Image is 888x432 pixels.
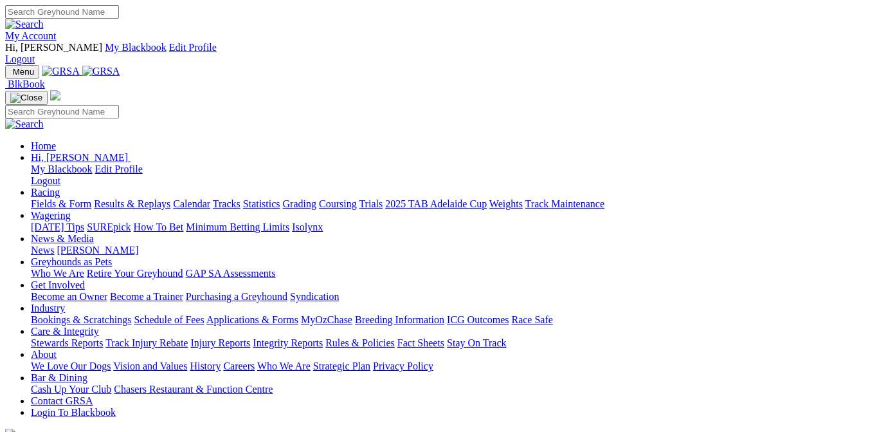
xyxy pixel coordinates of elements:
a: [DATE] Tips [31,221,84,232]
div: About [31,361,883,372]
a: Chasers Restaurant & Function Centre [114,384,273,395]
a: GAP SA Assessments [186,268,276,279]
a: Privacy Policy [373,361,433,371]
a: Tracks [213,198,240,209]
a: Calendar [173,198,210,209]
a: Trials [359,198,383,209]
span: Hi, [PERSON_NAME] [31,152,128,163]
a: Cash Up Your Club [31,384,111,395]
a: Who We Are [31,268,84,279]
a: Contact GRSA [31,395,93,406]
div: Industry [31,314,883,326]
a: Grading [283,198,316,209]
div: My Account [5,42,883,65]
a: Track Maintenance [525,198,604,209]
a: My Account [5,30,57,41]
a: Schedule of Fees [134,314,204,325]
a: Logout [31,175,60,186]
a: Injury Reports [190,337,250,348]
a: News & Media [31,233,94,244]
a: Rules & Policies [325,337,395,348]
img: Close [10,93,42,103]
a: Isolynx [292,221,323,232]
a: Careers [223,361,255,371]
a: [PERSON_NAME] [57,245,138,256]
a: We Love Our Dogs [31,361,111,371]
a: Who We Are [257,361,311,371]
a: Stay On Track [447,337,506,348]
a: How To Bet [134,221,184,232]
a: Become a Trainer [110,291,183,302]
a: Fields & Form [31,198,91,209]
a: Industry [31,303,65,314]
input: Search [5,105,119,118]
img: GRSA [42,66,80,77]
a: Bar & Dining [31,372,87,383]
img: logo-grsa-white.png [50,90,60,100]
a: SUREpick [87,221,131,232]
a: Stewards Reports [31,337,103,348]
a: Integrity Reports [253,337,323,348]
img: GRSA [82,66,120,77]
a: Logout [5,53,35,64]
a: Fact Sheets [397,337,444,348]
a: About [31,349,57,360]
div: Bar & Dining [31,384,883,395]
a: Bookings & Scratchings [31,314,131,325]
a: Vision and Values [113,361,187,371]
a: BlkBook [5,79,45,89]
div: Wagering [31,221,883,233]
div: Hi, [PERSON_NAME] [31,164,883,187]
a: Wagering [31,210,71,221]
a: MyOzChase [301,314,352,325]
a: Applications & Forms [206,314,298,325]
input: Search [5,5,119,19]
a: My Blackbook [105,42,167,53]
a: Results & Replays [94,198,170,209]
a: Home [31,140,56,151]
div: Care & Integrity [31,337,883,349]
a: History [190,361,221,371]
a: Weights [489,198,523,209]
img: Search [5,19,44,30]
a: Login To Blackbook [31,407,116,418]
a: Get Involved [31,279,85,290]
a: Breeding Information [355,314,444,325]
a: Minimum Betting Limits [186,221,289,232]
span: Hi, [PERSON_NAME] [5,42,102,53]
a: Syndication [290,291,339,302]
div: Get Involved [31,291,883,303]
a: Care & Integrity [31,326,99,337]
a: Greyhounds as Pets [31,256,112,267]
a: Hi, [PERSON_NAME] [31,152,131,163]
div: Greyhounds as Pets [31,268,883,279]
a: Statistics [243,198,280,209]
div: News & Media [31,245,883,256]
a: Coursing [319,198,357,209]
a: Purchasing a Greyhound [186,291,287,302]
a: Racing [31,187,60,198]
button: Toggle navigation [5,91,48,105]
a: Edit Profile [169,42,217,53]
a: Retire Your Greyhound [87,268,183,279]
span: Menu [13,67,34,77]
a: Track Injury Rebate [105,337,188,348]
a: My Blackbook [31,164,93,174]
a: Edit Profile [95,164,143,174]
a: 2025 TAB Adelaide Cup [385,198,487,209]
a: News [31,245,54,256]
a: Strategic Plan [313,361,370,371]
img: Search [5,118,44,130]
a: Race Safe [511,314,552,325]
span: BlkBook [8,79,45,89]
a: Become an Owner [31,291,107,302]
a: ICG Outcomes [447,314,509,325]
button: Toggle navigation [5,65,39,79]
div: Racing [31,198,883,210]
